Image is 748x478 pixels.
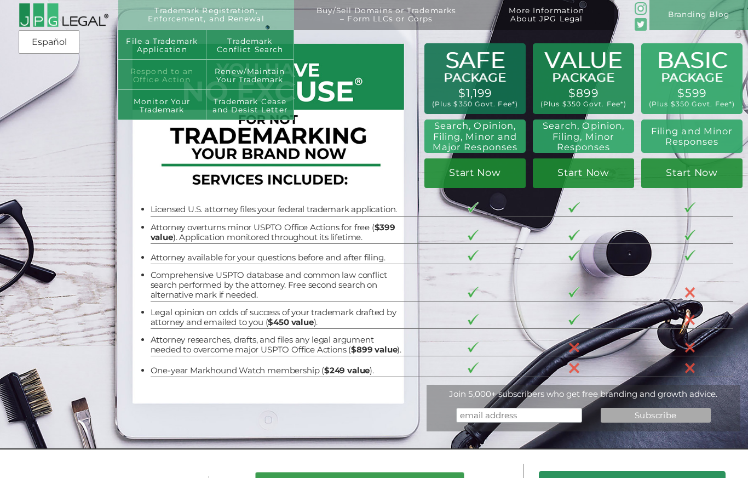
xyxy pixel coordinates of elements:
img: checkmark-border-3.png [568,202,579,213]
img: glyph-logo_May2016-green3-90.png [635,2,647,15]
h2: Filing and Minor Responses [647,126,737,147]
img: checkmark-border-3.png [468,362,479,373]
img: checkmark-border-3.png [468,342,479,353]
li: Attorney available for your questions before and after filing. [151,253,402,263]
li: Attorney researches, drafts, and files any legal argument needed to overcome major USPTO Office A... [151,335,402,355]
img: checkmark-border-3.png [684,250,695,261]
img: checkmark-border-3.png [568,287,579,298]
img: checkmark-border-3.png [684,230,695,241]
a: Renew/Maintain Your Trademark [206,60,295,90]
img: X-30-3.png [684,362,695,373]
a: Start Now [533,158,634,188]
h2: Search, Opinion, Filing, Minor Responses [539,121,628,152]
li: One-year Markhound Watch membership ( ). [151,366,402,375]
a: Monitor Your Trademark [118,90,206,120]
b: $249 value [324,365,370,375]
img: checkmark-border-3.png [684,202,695,213]
img: X-30-3.png [568,342,579,353]
img: X-30-3.png [684,287,695,298]
a: Trademark Cease and Desist Letter [206,90,295,120]
img: checkmark-border-3.png [568,230,579,241]
img: checkmark-border-3.png [468,314,479,325]
b: $450 value [268,317,313,327]
a: Start Now [424,158,525,188]
h2: Search, Opinion, Filing, Minor and Major Responses [429,121,521,152]
li: Licensed U.S. attorney files your federal trademark application. [151,204,402,214]
b: $899 value [351,344,397,355]
input: Subscribe [601,408,711,423]
b: $399 value [151,222,395,242]
a: Español [22,32,76,52]
li: Attorney overturns minor USPTO Office Actions for free ( ). Application monitored throughout its ... [151,223,402,242]
img: X-30-3.png [684,314,695,325]
a: More InformationAbout JPG Legal [486,7,607,37]
img: X-30-3.png [684,342,695,353]
a: Buy/Sell Domains or Trademarks– Form LLCs or Corps [294,7,479,37]
a: Trademark Conflict Search [206,30,295,60]
img: Twitter_Social_Icon_Rounded_Square_Color-mid-green3-90.png [635,18,647,31]
img: 2016-logo-black-letters-3-r.png [19,3,108,27]
img: checkmark-border-3.png [468,287,479,298]
a: Start Now [641,158,742,188]
a: File a Trademark Application [118,30,206,60]
img: checkmark-border-3.png [468,202,479,213]
a: Trademark Registration,Enforcement, and Renewal [125,7,286,37]
a: Respond to an Office Action [118,60,206,90]
img: checkmark-border-3.png [568,250,579,261]
li: Legal opinion on odds of success of your trademark drafted by attorney and emailed to you ( ). [151,308,402,327]
img: checkmark-border-3.png [568,314,579,325]
div: Join 5,000+ subscribers who get free branding and growth advice. [427,389,741,399]
img: checkmark-border-3.png [468,250,479,261]
img: checkmark-border-3.png [468,230,479,241]
img: X-30-3.png [568,362,579,373]
li: Comprehensive USPTO database and common law conflict search performed by the attorney. Free secon... [151,270,402,299]
input: email address [456,408,582,423]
